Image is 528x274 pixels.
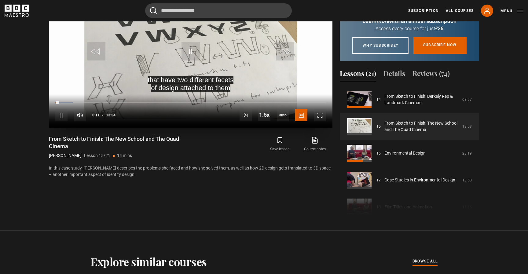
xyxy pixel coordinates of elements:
[383,68,405,81] button: Details
[277,109,289,121] div: Current quality: 720p
[5,5,29,17] svg: BBC Maestro
[376,18,389,24] i: more
[74,109,86,121] button: Mute
[298,135,332,159] a: Course notes
[446,8,474,13] a: All Courses
[90,255,207,268] h2: Explore similar courses
[352,37,409,54] a: Why subscribe?
[408,8,438,13] a: Subscription
[102,113,104,117] span: -
[150,7,157,15] button: Submit the search query
[106,110,116,121] span: 13:54
[117,152,132,159] p: 14 mins
[501,8,523,14] button: Toggle navigation
[413,68,450,81] button: Reviews (74)
[435,26,443,31] span: £36
[277,109,289,121] span: auto
[340,68,376,81] button: Lessons (21)
[262,135,297,153] button: Save lesson
[240,109,252,121] button: Next Lesson
[314,109,326,121] button: Fullscreen
[295,109,307,121] button: Captions
[55,109,68,121] button: Pause
[49,165,332,178] p: In this case study, [PERSON_NAME] describes the problems she faced and how she solved them, as we...
[55,102,326,104] div: Progress Bar
[384,120,459,133] a: From Sketch to Finish: The New School and The Quad Cinema
[84,152,110,159] p: Lesson 15/21
[413,258,438,264] span: browse all
[384,177,455,183] a: Case Studies in Environmental Design
[413,258,438,265] a: browse all
[92,110,100,121] span: 0:11
[145,3,292,18] input: Search
[49,152,82,159] p: [PERSON_NAME]
[384,150,426,156] a: Environmental Design
[384,93,459,106] a: From Sketch to Finish: Berkely Rep & Landmark Cinemas
[347,25,472,32] p: Access every course for just
[258,109,270,121] button: Playback Rate
[49,135,186,150] h1: From Sketch to Finish: The New School and The Quad Cinema
[413,37,467,54] a: Subscribe now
